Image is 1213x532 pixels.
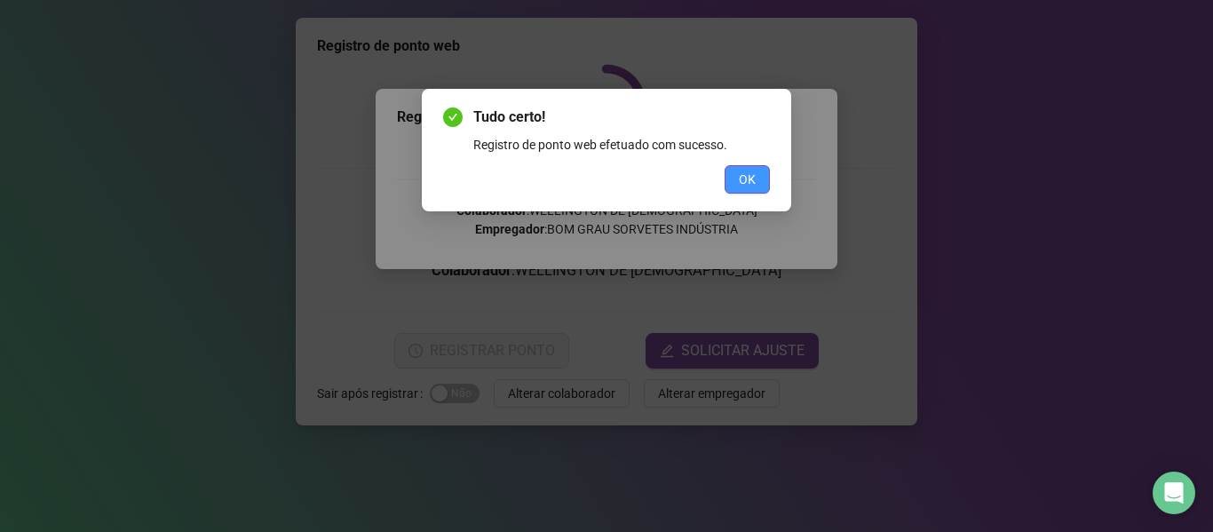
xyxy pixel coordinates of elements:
[473,135,770,155] div: Registro de ponto web efetuado com sucesso.
[1153,472,1195,514] div: Open Intercom Messenger
[739,170,756,189] span: OK
[443,107,463,127] span: check-circle
[725,165,770,194] button: OK
[473,107,770,128] span: Tudo certo!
